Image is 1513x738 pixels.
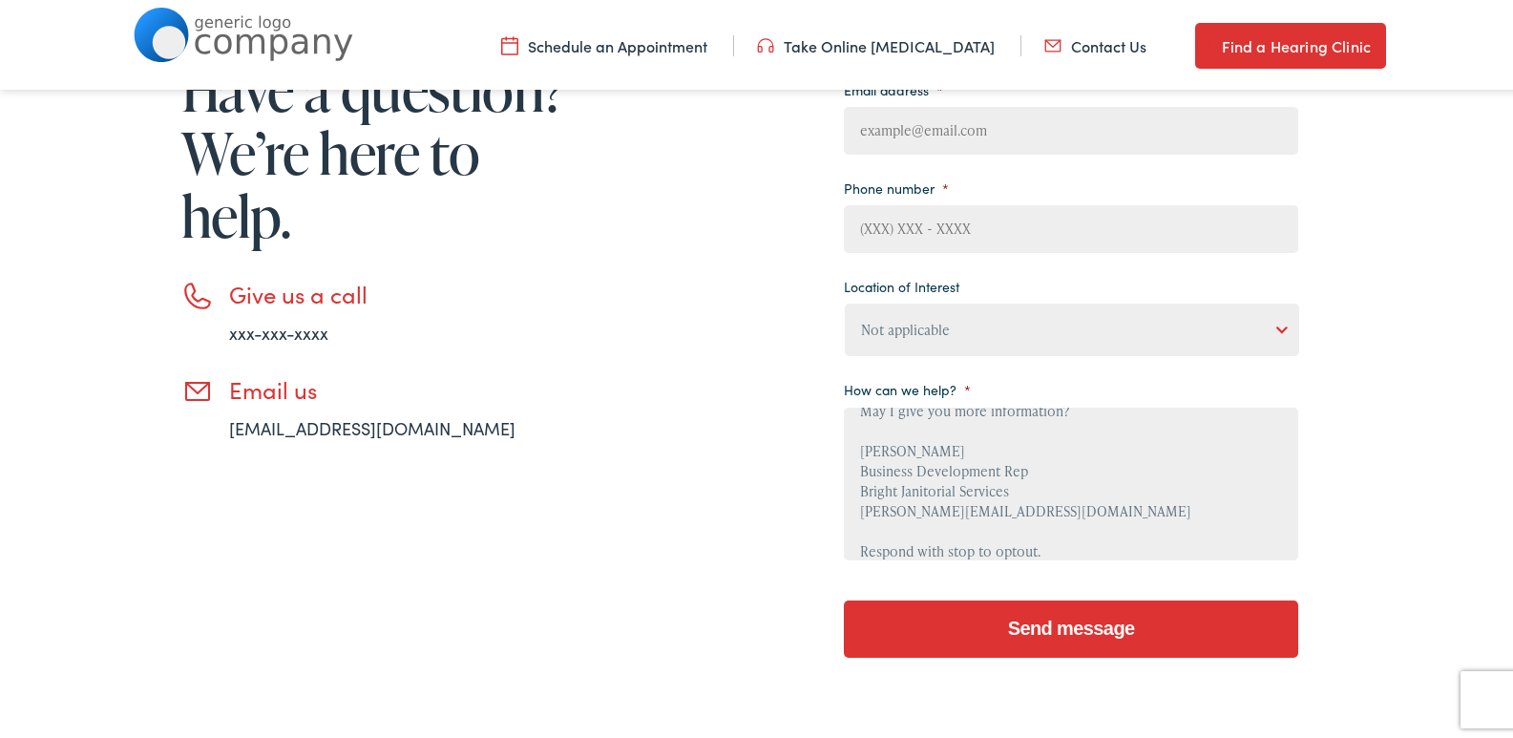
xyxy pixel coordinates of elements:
a: Contact Us [1044,32,1146,53]
input: example@email.com [844,103,1298,151]
label: Location of Interest [844,274,959,291]
a: [EMAIL_ADDRESS][DOMAIN_NAME] [229,412,515,436]
a: Take Online [MEDICAL_DATA] [757,32,995,53]
h3: Email us [229,372,573,400]
img: utility icon [1044,32,1061,53]
a: Find a Hearing Clinic [1195,19,1386,65]
label: Phone number [844,176,949,193]
h3: Give us a call [229,277,573,305]
img: utility icon [501,32,518,53]
label: How can we help? [844,377,971,394]
img: utility icon [757,32,774,53]
a: xxx-xxx-xxxx [229,317,328,341]
label: Email address [844,77,943,95]
img: utility icon [1195,31,1212,53]
input: (XXX) XXX - XXXX [844,201,1298,249]
a: Schedule an Appointment [501,32,707,53]
input: Send message [844,597,1298,654]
